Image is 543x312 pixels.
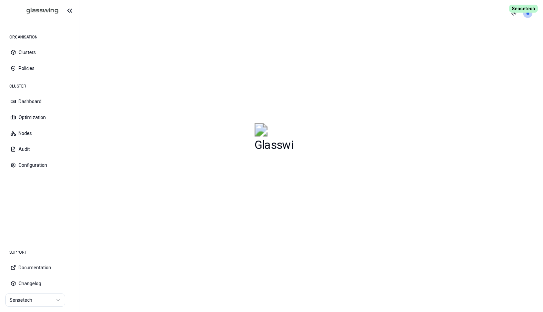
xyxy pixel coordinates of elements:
[10,3,61,19] img: GlassWing
[5,260,74,275] button: Documentation
[5,142,74,156] button: Audit
[5,126,74,141] button: Nodes
[5,61,74,76] button: Policies
[5,276,74,291] button: Changelog
[5,246,74,259] div: SUPPORT
[5,31,74,44] div: ORGANISATION
[5,94,74,109] button: Dashboard
[509,5,538,13] span: Sensetech
[5,45,74,60] button: Clusters
[5,110,74,125] button: Optimization
[5,80,74,93] div: CLUSTER
[5,158,74,172] button: Configuration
